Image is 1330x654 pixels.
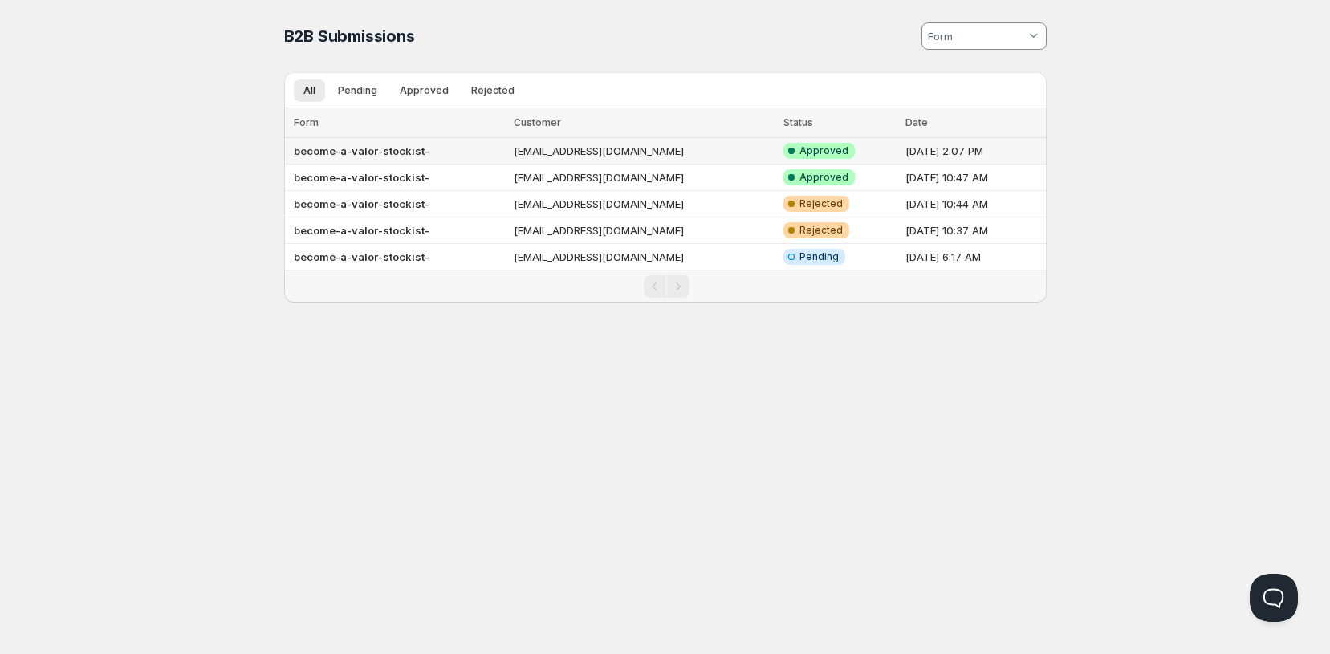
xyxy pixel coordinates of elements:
[514,116,561,128] span: Customer
[799,171,848,184] span: Approved
[901,244,1047,270] td: [DATE] 6:17 AM
[799,250,839,263] span: Pending
[294,197,429,210] b: become-a-valor-stockist-
[901,165,1047,191] td: [DATE] 10:47 AM
[294,116,319,128] span: Form
[471,84,515,97] span: Rejected
[303,84,315,97] span: All
[509,217,779,244] td: [EMAIL_ADDRESS][DOMAIN_NAME]
[799,197,843,210] span: Rejected
[509,138,779,165] td: [EMAIL_ADDRESS][DOMAIN_NAME]
[905,116,928,128] span: Date
[783,116,813,128] span: Status
[294,171,429,184] b: become-a-valor-stockist-
[294,250,429,263] b: become-a-valor-stockist-
[509,191,779,217] td: [EMAIL_ADDRESS][DOMAIN_NAME]
[925,23,1026,49] input: Form
[901,138,1047,165] td: [DATE] 2:07 PM
[901,217,1047,244] td: [DATE] 10:37 AM
[294,224,429,237] b: become-a-valor-stockist-
[1250,574,1298,622] iframe: Help Scout Beacon - Open
[338,84,377,97] span: Pending
[509,244,779,270] td: [EMAIL_ADDRESS][DOMAIN_NAME]
[799,144,848,157] span: Approved
[284,270,1047,303] nav: Pagination
[400,84,449,97] span: Approved
[799,224,843,237] span: Rejected
[901,191,1047,217] td: [DATE] 10:44 AM
[294,144,429,157] b: become-a-valor-stockist-
[284,26,415,46] span: B2B Submissions
[509,165,779,191] td: [EMAIL_ADDRESS][DOMAIN_NAME]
